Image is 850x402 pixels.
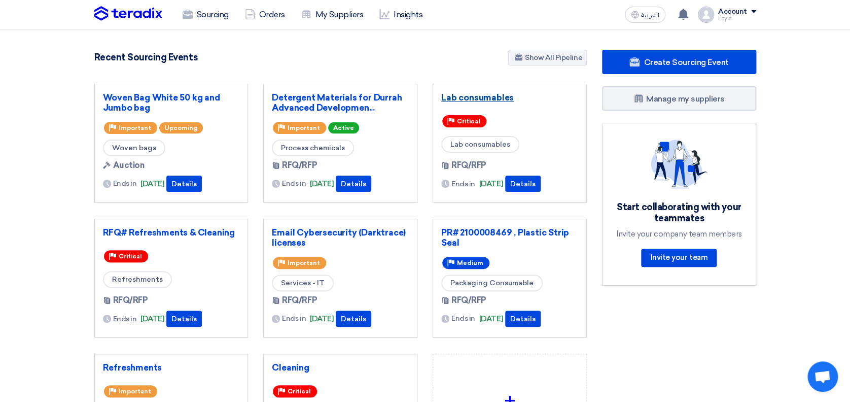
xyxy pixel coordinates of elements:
a: Insights [371,4,431,26]
span: RFQ/RFP [113,294,148,307]
span: Critical [457,118,480,125]
div: Start collaborating with your teammates [615,202,743,224]
span: Auction [113,159,145,172]
span: [DATE] [479,178,503,190]
div: Open chat [807,361,838,392]
button: Details [166,176,202,192]
a: Lab consumables [441,92,578,103]
span: Ends in [282,178,306,189]
span: Woven bags [103,140,165,156]
div: Invite your company team members [615,229,743,239]
button: Details [336,311,371,327]
span: [DATE] [479,313,503,325]
span: Ends in [451,313,475,324]
a: Manage my suppliers [602,86,756,111]
a: Orders [237,4,293,26]
button: Details [505,311,541,327]
span: Ends in [113,314,137,324]
a: Woven Bag White 50 kg and Jumbo bag [103,92,240,113]
span: Active [328,122,359,133]
span: Critical [119,253,142,260]
span: Ends in [113,178,137,189]
a: Sourcing [174,4,237,26]
span: [DATE] [140,313,164,325]
img: profile_test.png [698,7,714,23]
span: Process chemicals [272,140,354,156]
span: Ends in [451,179,475,189]
span: [DATE] [310,313,334,325]
span: [DATE] [310,178,334,190]
span: Create Sourcing Event [644,57,728,67]
span: Ends in [282,313,306,324]
button: Details [166,311,202,327]
span: Upcoming [159,122,203,133]
a: PR# 2100008469 , Plastic Strip Seal [441,227,578,248]
span: Important [119,388,151,395]
div: Layla [718,16,756,21]
span: Refreshments [103,271,172,288]
div: Account [718,8,747,16]
span: RFQ/RFP [451,294,486,307]
span: Packaging Consumable [441,275,543,291]
a: Detergent Materials for Durrah Advanced Developmen... [272,92,409,113]
a: Email Cybersecurity (Darktrace) licenses [272,227,409,248]
span: Important [288,259,320,266]
button: Details [336,176,371,192]
img: invite_your_team.svg [651,140,707,189]
button: Details [505,176,541,192]
span: [DATE] [140,178,164,190]
span: Lab consumables [441,136,519,153]
span: العربية [641,12,659,19]
a: My Suppliers [293,4,371,26]
span: Important [119,124,151,131]
button: العربية [625,7,665,23]
span: RFQ/RFP [282,294,317,307]
span: RFQ/RFP [451,159,486,172]
img: Teradix logo [94,6,162,21]
span: RFQ/RFP [282,159,317,172]
a: Cleaning [272,362,409,373]
a: Show All Pipeline [508,50,587,65]
a: Refreshments [103,362,240,373]
a: RFQ# Refreshments & Cleaning [103,227,240,238]
span: Important [288,124,320,131]
span: Services - IT [272,275,334,291]
span: Medium [457,259,483,266]
h4: Recent Sourcing Events [94,52,197,63]
span: Critical [288,388,311,395]
a: Invite your team [641,249,716,267]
